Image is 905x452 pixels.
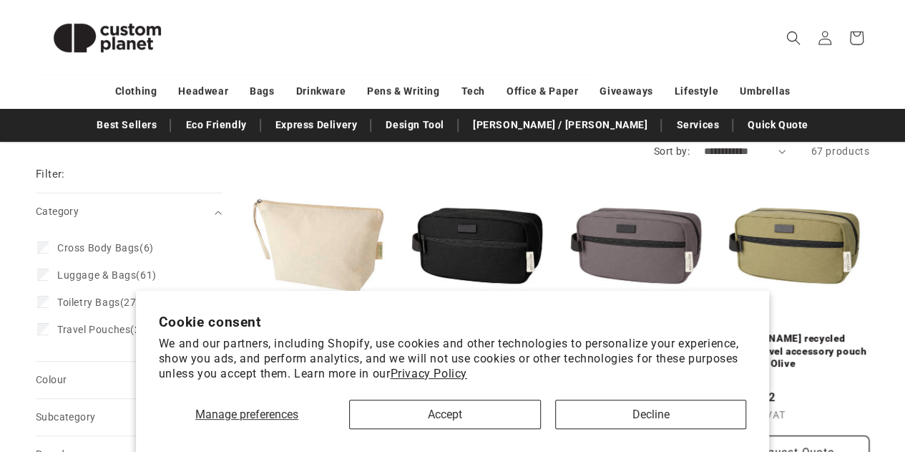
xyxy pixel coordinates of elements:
[115,79,157,104] a: Clothing
[36,374,67,385] span: Colour
[159,337,747,381] p: We and our partners, including Shopify, use cookies and other technologies to personalize your ex...
[57,323,151,336] span: (24)
[159,400,336,429] button: Manage preferences
[57,296,140,309] span: (27)
[57,269,136,281] span: Luggage & Bags
[36,399,222,436] summary: Subcategory (0 selected)
[178,79,228,104] a: Headwear
[600,79,652,104] a: Giveaways
[466,112,655,138] a: [PERSON_NAME] / [PERSON_NAME]
[178,112,253,138] a: Eco Friendly
[57,324,130,335] span: Travel Pouches
[36,206,79,217] span: Category
[507,79,578,104] a: Office & Paper
[57,241,154,254] span: (6)
[36,193,222,230] summary: Category (0 selected)
[390,367,466,380] a: Privacy Policy
[740,112,816,138] a: Quick Quote
[654,145,690,157] label: Sort by:
[666,297,905,452] iframe: Chat Widget
[36,6,179,70] img: Custom Planet
[36,411,95,423] span: Subcategory
[296,79,346,104] a: Drinkware
[675,79,718,104] a: Lifestyle
[57,297,120,308] span: Toiletry Bags
[268,112,365,138] a: Express Delivery
[250,79,274,104] a: Bags
[811,145,869,157] span: 67 products
[461,79,484,104] a: Tech
[349,400,540,429] button: Accept
[36,166,65,183] h2: Filter:
[36,362,222,398] summary: Colour (0 selected)
[378,112,451,138] a: Design Tool
[195,408,298,421] span: Manage preferences
[555,400,746,429] button: Decline
[89,112,164,138] a: Best Sellers
[778,22,809,54] summary: Search
[57,242,140,254] span: Cross Body Bags
[367,79,439,104] a: Pens & Writing
[159,314,747,330] h2: Cookie consent
[669,112,726,138] a: Services
[740,79,790,104] a: Umbrellas
[57,269,157,282] span: (61)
